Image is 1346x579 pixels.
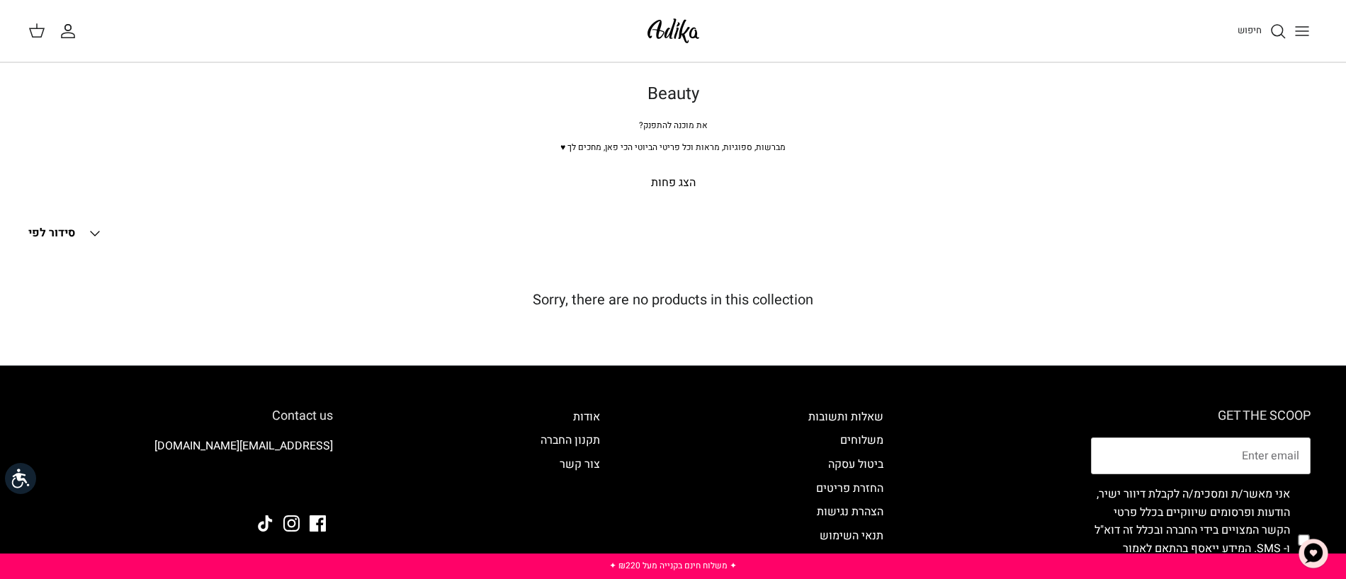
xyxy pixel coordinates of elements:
[812,551,883,568] a: מדיניות החזרות
[840,432,883,449] a: משלוחים
[639,119,708,132] span: את מוכנה להתפנק?
[1091,408,1311,424] h6: GET THE SCOOP
[28,224,75,241] span: סידור לפי
[816,480,883,497] a: החזרת פריטים
[28,292,1318,309] h5: Sorry, there are no products in this collection
[1091,437,1311,474] input: Email
[310,515,326,532] a: Facebook
[294,477,333,495] img: Adika IL
[283,515,300,532] a: Instagram
[1292,532,1335,575] button: צ'אט
[560,456,600,473] a: צור קשר
[1238,23,1262,37] span: חיפוש
[154,437,333,454] a: [EMAIL_ADDRESS][DOMAIN_NAME]
[60,23,82,40] a: החשבון שלי
[817,503,883,520] a: הצהרת נגישות
[28,218,103,249] button: סידור לפי
[560,141,786,154] span: מברשות, ספוגיות, מראות וכל פריטי הביוטי הכי פאן, מחכים לך ♥
[573,408,600,425] a: אודות
[828,456,883,473] a: ביטול עסקה
[1286,16,1318,47] button: Toggle menu
[609,559,737,572] a: ✦ משלוח חינם בקנייה מעל ₪220 ✦
[1238,23,1286,40] a: חיפוש
[177,174,1169,193] p: הצג פחות
[35,408,333,424] h6: Contact us
[257,515,273,532] a: Tiktok
[541,432,600,449] a: תקנון החברה
[643,14,703,47] img: Adika IL
[808,408,883,425] a: שאלות ותשובות
[177,84,1169,105] h1: Beauty
[820,527,883,544] a: תנאי השימוש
